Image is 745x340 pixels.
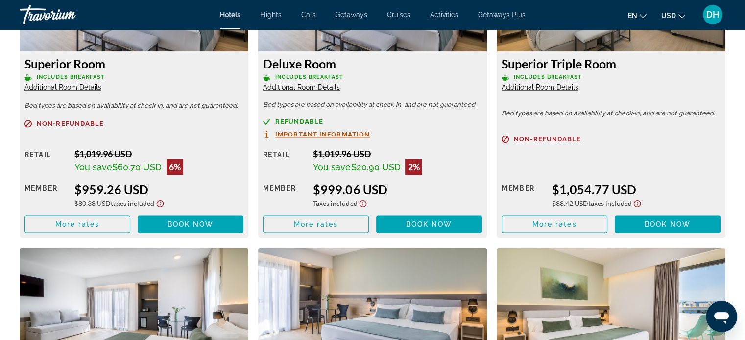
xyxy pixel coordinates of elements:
span: Refundable [275,118,323,125]
div: $959.26 USD [74,182,243,197]
button: Important Information [263,130,370,138]
span: Additional Room Details [263,83,340,91]
div: $1,019.96 USD [74,148,243,159]
iframe: Button to launch messaging window [706,301,737,332]
span: Book now [168,220,214,228]
span: Non-refundable [514,136,581,142]
button: More rates [24,215,130,233]
span: More rates [294,220,338,228]
div: Member [24,182,67,208]
a: Cars [301,11,316,19]
a: Getaways [336,11,367,19]
a: Flights [260,11,282,19]
span: Non-refundable [37,120,104,127]
button: Show Taxes and Fees disclaimer [631,197,643,208]
div: $1,054.77 USD [552,182,721,197]
div: 6% [167,159,183,175]
span: DH [706,10,719,20]
a: Activities [430,11,458,19]
a: Travorium [20,2,118,27]
button: User Menu [700,4,725,25]
span: Taxes included [313,199,357,207]
button: Book now [615,215,721,233]
span: Taxes included [111,199,154,207]
span: Additional Room Details [502,83,578,91]
div: Retail [24,148,67,175]
span: Important Information [275,131,370,137]
div: $999.06 USD [313,182,482,197]
button: Show Taxes and Fees disclaimer [154,197,166,208]
h3: Superior Triple Room [502,56,721,71]
div: $1,019.96 USD [313,148,482,159]
a: Refundable [263,118,482,125]
div: Member [502,182,544,208]
p: Bed types are based on availability at check-in, and are not guaranteed. [24,102,243,109]
span: You save [74,162,112,172]
span: Book now [645,220,691,228]
button: Change language [628,8,647,23]
p: Bed types are based on availability at check-in, and are not guaranteed. [502,110,721,117]
span: USD [661,12,676,20]
span: en [628,12,637,20]
span: $60.70 USD [112,162,162,172]
button: More rates [502,215,607,233]
span: $20.90 USD [351,162,400,172]
button: Book now [138,215,243,233]
span: Book now [406,220,453,228]
span: Includes Breakfast [275,74,343,80]
button: Change currency [661,8,685,23]
h3: Superior Room [24,56,243,71]
div: Member [263,182,306,208]
button: Book now [376,215,482,233]
span: $88.42 USD [552,199,588,207]
p: Bed types are based on availability at check-in, and are not guaranteed. [263,101,482,108]
span: $80.38 USD [74,199,111,207]
button: Show Taxes and Fees disclaimer [357,197,369,208]
div: 2% [405,159,422,175]
h3: Deluxe Room [263,56,482,71]
span: Taxes included [588,199,631,207]
span: Includes Breakfast [514,74,582,80]
a: Cruises [387,11,410,19]
span: You save [313,162,351,172]
span: Includes Breakfast [37,74,105,80]
a: Getaways Plus [478,11,526,19]
span: More rates [55,220,100,228]
a: Hotels [220,11,240,19]
span: Additional Room Details [24,83,101,91]
span: More rates [532,220,577,228]
div: Retail [263,148,306,175]
button: More rates [263,215,369,233]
